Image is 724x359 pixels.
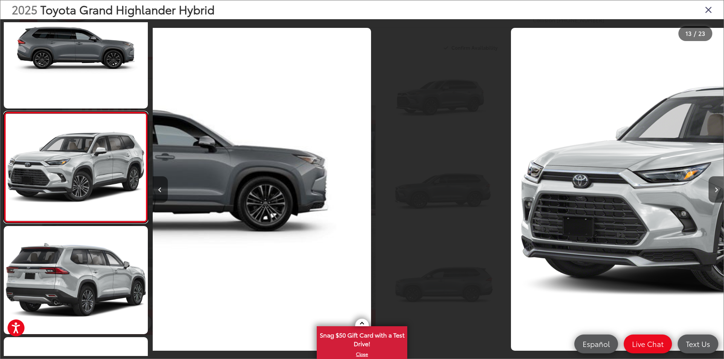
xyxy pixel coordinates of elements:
[153,176,168,203] button: Previous image
[693,31,697,36] span: /
[12,1,37,17] span: 2025
[709,176,724,203] button: Next image
[40,1,215,17] span: Toyota Grand Highlander Hybrid
[628,339,667,348] span: Live Chat
[686,29,692,37] span: 13
[624,335,672,353] a: Live Chat
[574,335,618,353] a: Español
[705,5,712,14] i: Close gallery
[698,29,705,37] span: 23
[2,225,149,335] img: 2025 Toyota Grand Highlander Hybrid Hybrid MAX Platinum
[318,327,406,350] span: Snag $50 Gift Card with a Test Drive!
[678,335,718,353] a: Text Us
[4,114,147,221] img: 2025 Toyota Grand Highlander Hybrid Hybrid MAX Platinum
[579,339,614,348] span: Español
[682,339,714,348] span: Text Us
